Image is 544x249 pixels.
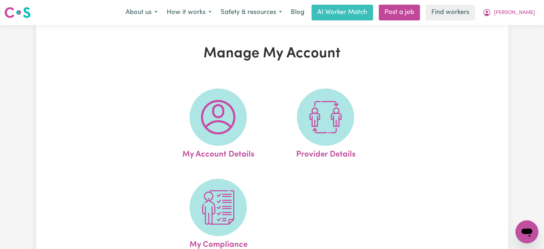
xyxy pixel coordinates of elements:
button: About us [121,5,162,20]
iframe: Button to launch messaging window [515,220,538,243]
a: Find workers [426,5,475,20]
a: Blog [286,5,309,20]
a: My Account Details [167,88,270,161]
a: Provider Details [274,88,377,161]
a: AI Worker Match [312,5,373,20]
span: Provider Details [296,146,355,161]
span: My Account Details [182,146,254,161]
a: Careseekers logo [4,4,31,21]
span: [PERSON_NAME] [494,9,535,17]
button: How it works [162,5,216,20]
a: Post a job [379,5,420,20]
h1: Manage My Account [119,45,425,62]
button: Safety & resources [216,5,286,20]
img: Careseekers logo [4,6,31,19]
button: My Account [478,5,540,20]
